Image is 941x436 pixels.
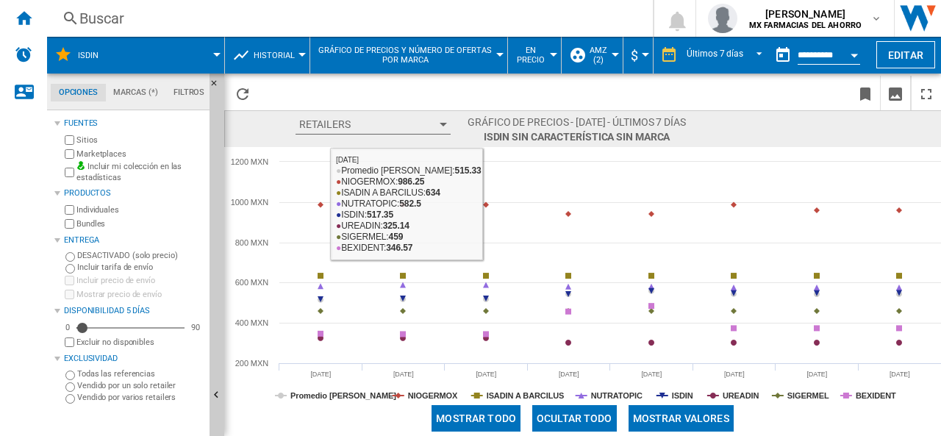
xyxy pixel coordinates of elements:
[77,368,204,379] label: Todas las referencias
[77,262,204,273] label: Incluir tarifa de envío
[187,322,204,333] div: 90
[235,238,268,247] tspan: 800 MXN
[79,8,615,29] div: Buscar
[65,219,74,229] input: Bundles
[76,135,204,146] label: Sitios
[476,371,496,378] tspan: [DATE]
[623,37,654,74] md-menu: Currency
[235,278,268,287] tspan: 600 MXN
[631,37,645,74] button: $
[77,380,204,391] label: Vendido por un solo retailer
[876,41,935,68] button: Editar
[532,405,617,432] button: Ocultar todo
[487,391,565,400] tspan: ISADIN A BARCILUS
[318,46,493,65] span: Gráfico de precios y número de ofertas por marca
[708,4,737,33] img: profile.jpg
[749,7,862,21] span: [PERSON_NAME]
[290,391,396,400] tspan: Promedio [PERSON_NAME]
[65,205,74,215] input: Individuales
[65,337,74,347] input: Mostrar precio de envío
[65,149,74,159] input: Marketplaces
[468,129,686,144] span: Isdin Sin característica Sin marca
[841,40,867,66] button: Open calendar
[629,405,734,432] button: Mostrar valores
[723,391,759,400] tspan: UREADIN
[76,275,204,286] label: Incluir precio de envío
[768,40,798,70] button: md-calendar
[106,84,166,101] md-tab-item: Marcas (*)
[685,43,768,68] md-select: REPORTS.WIZARD.STEPS.REPORT.STEPS.REPORT_OPTIONS.PERIOD: Últimos 7 días
[62,322,74,333] div: 0
[65,371,75,380] input: Todas las referencias
[64,305,204,317] div: Disponibilidad 5 Días
[232,37,302,74] div: Historial
[589,37,616,74] button: AMZ (2)
[64,235,204,246] div: Entrega
[856,391,896,400] tspan: BEXIDENT
[235,359,268,368] tspan: 200 MXN
[591,391,643,400] tspan: NUTRATOPIC
[310,371,331,378] tspan: [DATE]
[54,37,217,74] div: Isdin
[318,37,500,74] button: Gráfico de precios y número de ofertas por marca
[408,391,458,400] tspan: NIOGERMOX
[515,46,546,65] span: En precio
[749,21,862,30] b: MX FARMACIAS DEL AHORRO
[76,337,204,348] label: Excluir no disponibles
[65,135,74,145] input: Sitios
[254,37,302,74] button: Historial
[65,394,75,404] input: Vendido por varios retailers
[890,371,910,378] tspan: [DATE]
[64,353,204,365] div: Exclusividad
[569,37,616,74] div: AMZ (2)
[64,118,204,129] div: Fuentes
[881,76,910,110] button: Descargar como imagen
[296,115,451,135] button: Retailers
[393,371,414,378] tspan: [DATE]
[231,157,268,166] tspan: 1200 MXN
[254,51,295,60] span: Historial
[806,371,827,378] tspan: [DATE]
[15,46,32,63] img: alerts-logo.svg
[235,318,268,327] tspan: 400 MXN
[51,84,106,101] md-tab-item: Opciones
[787,391,829,400] tspan: SIGERMEL
[210,74,227,100] button: Ocultar
[76,289,204,300] label: Mostrar precio de envío
[468,115,686,129] span: Gráfico de precios - [DATE] - Últimos 7 días
[76,161,204,184] label: Incluir mi colección en las estadísticas
[76,161,85,170] img: mysite-bg-18x18.png
[77,250,204,261] label: DESACTIVADO (solo precio)
[165,84,212,101] md-tab-item: Filtros
[64,187,204,199] div: Productos
[687,49,743,59] div: Últimos 7 días
[65,290,74,299] input: Mostrar precio de envío
[641,371,662,378] tspan: [DATE]
[65,382,75,392] input: Vendido por un solo retailer
[912,76,941,110] button: Maximizar
[65,264,75,274] input: Incluir tarifa de envío
[672,391,693,400] tspan: ISDIN
[589,46,609,65] span: AMZ (2)
[76,321,185,335] md-slider: Disponibilidad
[77,392,204,403] label: Vendido por varios retailers
[559,371,579,378] tspan: [DATE]
[65,276,74,285] input: Incluir precio de envío
[515,37,554,74] button: En precio
[231,198,268,207] tspan: 1000 MXN
[76,218,204,229] label: Bundles
[78,37,113,74] button: Isdin
[76,204,204,215] label: Individuales
[631,48,638,63] span: $
[432,405,520,432] button: Mostrar todo
[78,51,99,60] span: Isdin
[65,163,74,182] input: Incluir mi colección en las estadísticas
[65,252,75,262] input: DESACTIVADO (solo precio)
[851,76,880,110] button: Marcar este reporte
[724,371,745,378] tspan: [DATE]
[228,76,257,110] button: Recargar
[76,149,204,160] label: Marketplaces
